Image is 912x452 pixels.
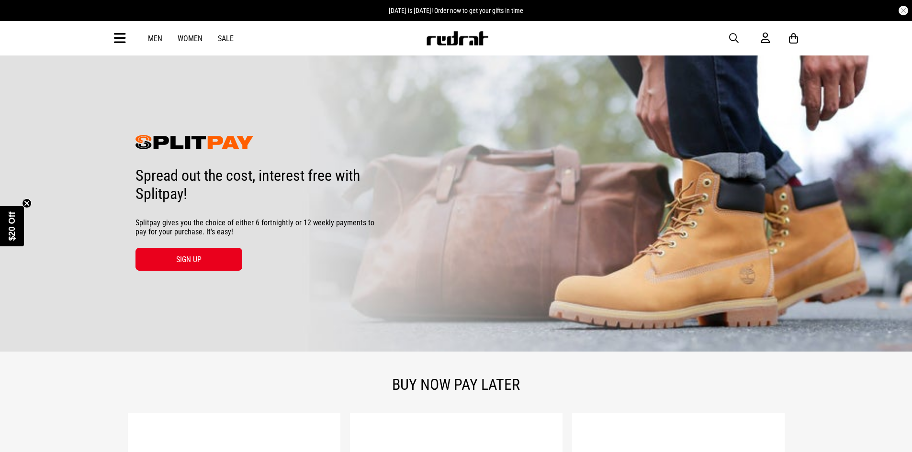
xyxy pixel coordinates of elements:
[148,34,162,43] a: Men
[389,7,523,14] span: [DATE] is [DATE]! Order now to get your gifts in time
[218,34,234,43] a: Sale
[135,166,375,203] h3: Spread out the cost, interest free with Splitpay!
[426,31,489,45] img: Redrat logo
[178,34,203,43] a: Women
[135,218,375,236] span: Splitpay gives you the choice of either 6 fortnightly or 12 weekly payments to pay for your purch...
[7,211,17,241] span: $20 Off
[112,375,801,394] h2: BUY NOW PAY LATER
[135,248,242,271] a: SIGN UP
[22,198,32,208] button: Close teaser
